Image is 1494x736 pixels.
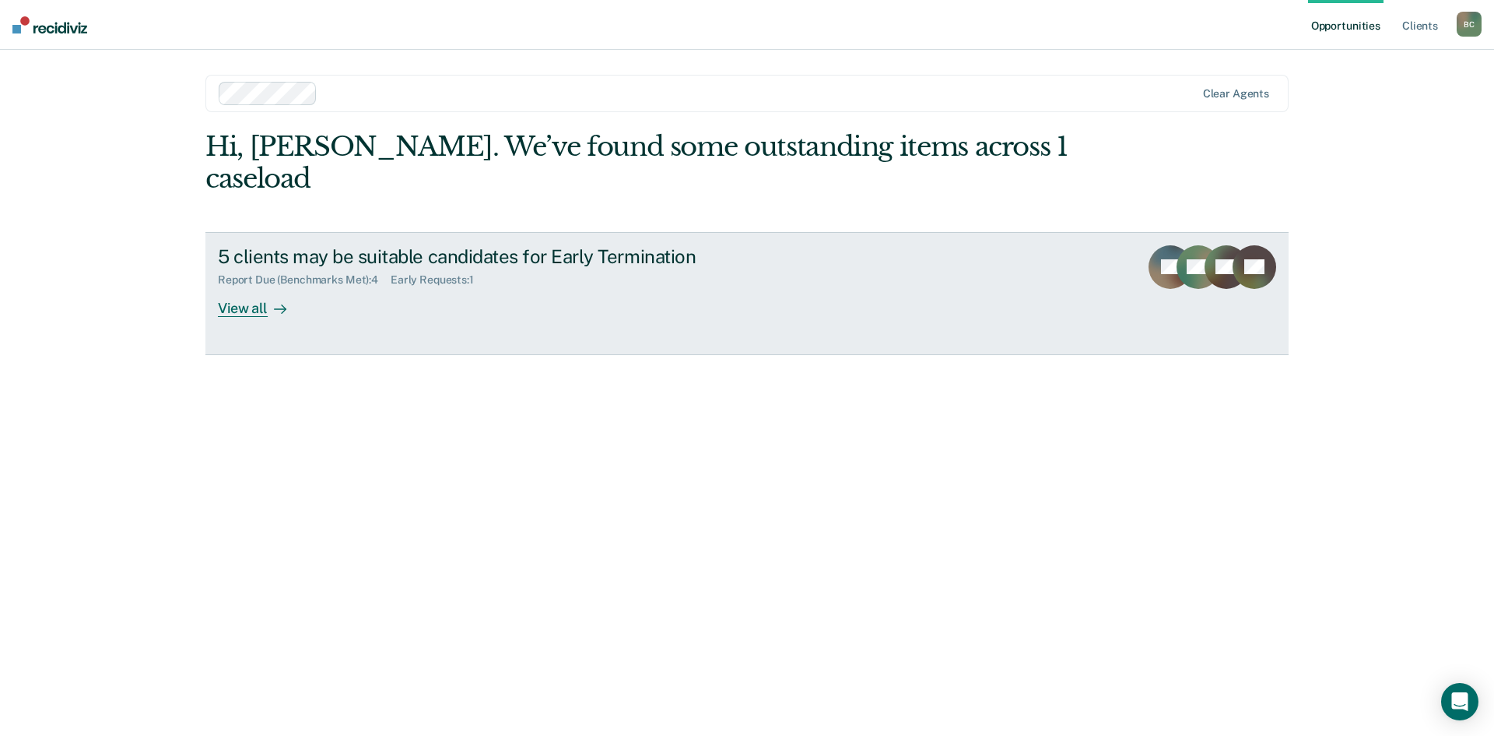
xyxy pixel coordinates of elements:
[12,16,87,33] img: Recidiviz
[218,287,305,317] div: View all
[1203,87,1269,100] div: Clear agents
[205,131,1072,195] div: Hi, [PERSON_NAME]. We’ve found some outstanding items across 1 caseload
[218,245,764,268] div: 5 clients may be suitable candidates for Early Termination
[1457,12,1482,37] button: BC
[205,232,1289,355] a: 5 clients may be suitable candidates for Early TerminationReport Due (Benchmarks Met):4Early Requ...
[1441,683,1478,720] div: Open Intercom Messenger
[1457,12,1482,37] div: B C
[391,273,486,287] div: Early Requests : 1
[218,273,391,287] div: Report Due (Benchmarks Met) : 4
